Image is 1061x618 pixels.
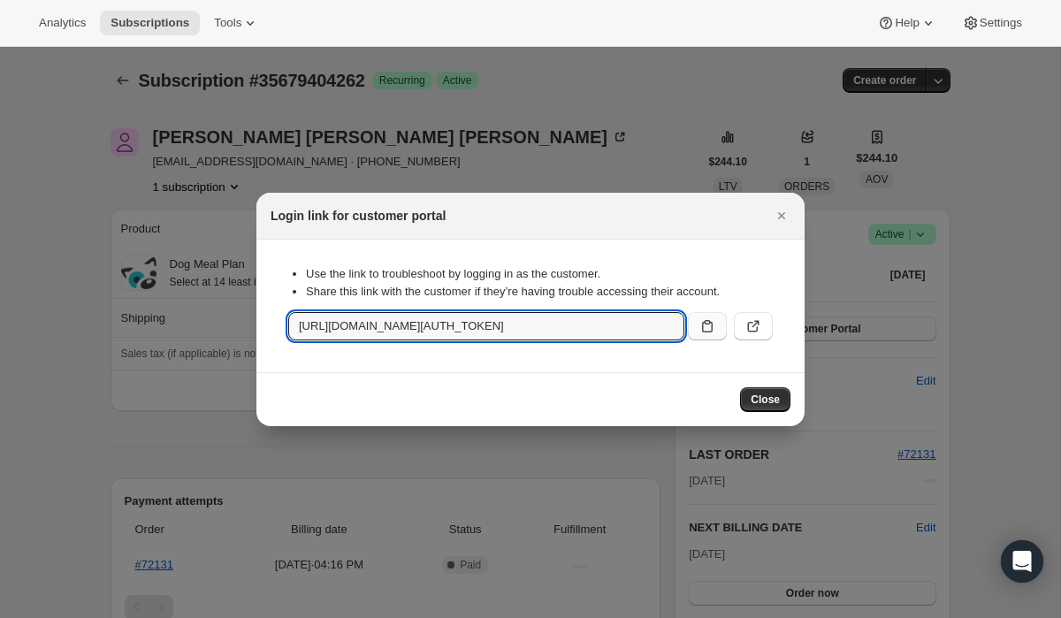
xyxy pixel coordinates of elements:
[866,11,947,35] button: Help
[111,16,189,30] span: Subscriptions
[100,11,200,35] button: Subscriptions
[751,393,780,407] span: Close
[28,11,96,35] button: Analytics
[769,203,794,228] button: Close
[306,283,773,301] li: Share this link with the customer if they’re having trouble accessing their account.
[951,11,1033,35] button: Settings
[895,16,919,30] span: Help
[39,16,86,30] span: Analytics
[214,16,241,30] span: Tools
[980,16,1022,30] span: Settings
[306,265,773,283] li: Use the link to troubleshoot by logging in as the customer.
[1001,540,1043,583] div: Open Intercom Messenger
[203,11,270,35] button: Tools
[271,207,446,225] h2: Login link for customer portal
[740,387,790,412] button: Close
